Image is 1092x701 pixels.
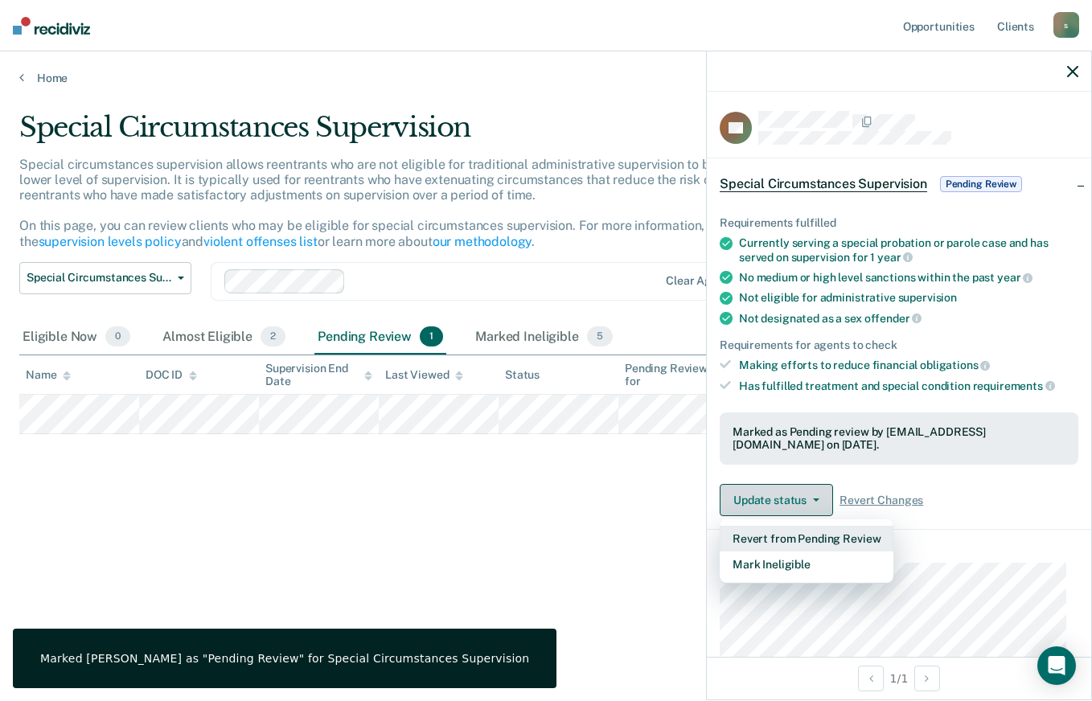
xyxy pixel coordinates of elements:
[19,71,1073,85] a: Home
[920,359,990,371] span: obligations
[707,657,1091,699] div: 1 / 1
[720,216,1078,230] div: Requirements fulfilled
[146,368,197,382] div: DOC ID
[1037,646,1076,685] div: Open Intercom Messenger
[997,271,1032,284] span: year
[1053,12,1079,38] div: s
[505,368,540,382] div: Status
[940,176,1022,192] span: Pending Review
[105,326,130,347] span: 0
[973,379,1055,392] span: requirements
[720,543,1078,556] dt: Supervision
[739,270,1078,285] div: No medium or high level sanctions within the past
[19,157,809,249] p: Special circumstances supervision allows reentrants who are not eligible for traditional administ...
[733,425,1065,453] div: Marked as Pending review by [EMAIL_ADDRESS][DOMAIN_NAME] on [DATE].
[203,234,318,249] a: violent offenses list
[420,326,443,347] span: 1
[27,271,171,285] span: Special Circumstances Supervision
[720,338,1078,352] div: Requirements for agents to check
[739,358,1078,372] div: Making efforts to reduce financial
[40,651,529,666] div: Marked [PERSON_NAME] as "Pending Review" for Special Circumstances Supervision
[472,320,616,355] div: Marked Ineligible
[739,379,1078,393] div: Has fulfilled treatment and special condition
[265,362,372,389] div: Supervision End Date
[720,551,893,577] button: Mark Ineligible
[26,368,71,382] div: Name
[739,311,1078,326] div: Not designated as a sex
[19,111,839,157] div: Special Circumstances Supervision
[587,326,613,347] span: 5
[159,320,289,355] div: Almost Eligible
[720,484,833,516] button: Update status
[19,320,133,355] div: Eligible Now
[914,666,940,691] button: Next Opportunity
[858,666,884,691] button: Previous Opportunity
[877,251,913,264] span: year
[13,17,90,35] img: Recidiviz
[864,312,922,325] span: offender
[720,176,927,192] span: Special Circumstances Supervision
[898,291,957,304] span: supervision
[720,526,893,551] button: Revert from Pending Review
[433,234,532,249] a: our methodology
[39,234,182,249] a: supervision levels policy
[385,368,463,382] div: Last Viewed
[666,274,734,288] div: Clear agents
[625,362,732,389] div: Pending Review for
[707,158,1091,210] div: Special Circumstances SupervisionPending Review
[840,494,923,507] span: Revert Changes
[314,320,446,355] div: Pending Review
[739,291,1078,305] div: Not eligible for administrative
[261,326,285,347] span: 2
[739,236,1078,264] div: Currently serving a special probation or parole case and has served on supervision for 1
